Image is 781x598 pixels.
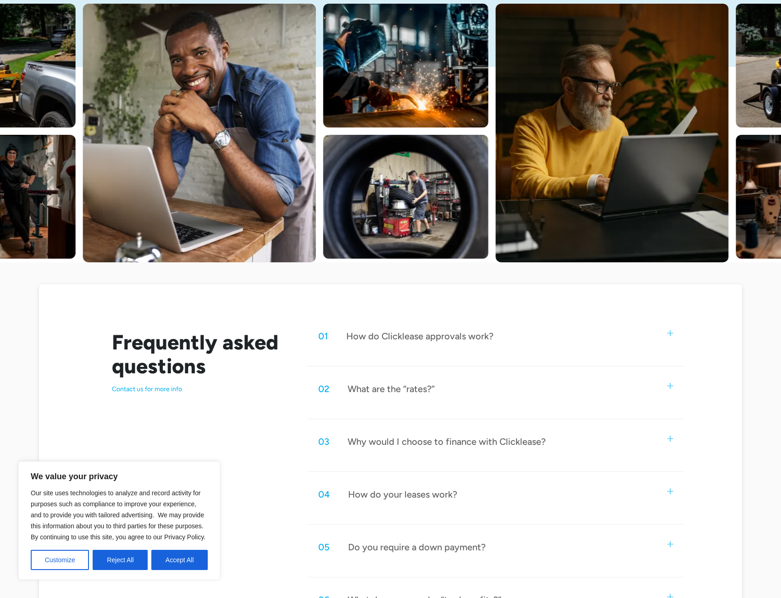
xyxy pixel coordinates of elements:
[496,4,729,262] img: Bearded man in yellow sweter typing on his laptop while sitting at his desk
[348,488,457,500] div: How do your leases work?
[318,488,330,500] div: 04
[31,550,89,570] button: Customize
[112,330,286,378] h2: Frequently asked questions
[667,330,673,336] img: small plus
[667,541,673,547] img: small plus
[323,4,488,127] img: A welder in a large mask working on a large pipe
[348,541,486,553] div: Do you require a down payment?
[348,436,546,448] div: Why would I choose to finance with Clicklease?
[318,541,330,553] div: 05
[31,471,208,482] p: We value your privacy
[112,385,286,393] p: Contact us for more info
[318,383,329,395] div: 02
[83,4,316,262] img: A smiling man in a blue shirt and apron leaning over a table with a laptop
[667,488,673,494] img: small plus
[151,550,208,570] button: Accept All
[31,489,205,541] span: Our site uses technologies to analyze and record activity for purposes such as compliance to impr...
[667,436,673,442] img: small plus
[323,135,488,259] img: A man fitting a new tire on a rim
[346,330,493,342] div: How do Clicklease approvals work?
[667,383,673,389] img: small plus
[18,461,220,580] div: We value your privacy
[348,383,435,395] div: What are the “rates?”
[318,330,328,342] div: 01
[318,436,329,448] div: 03
[93,550,148,570] button: Reject All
